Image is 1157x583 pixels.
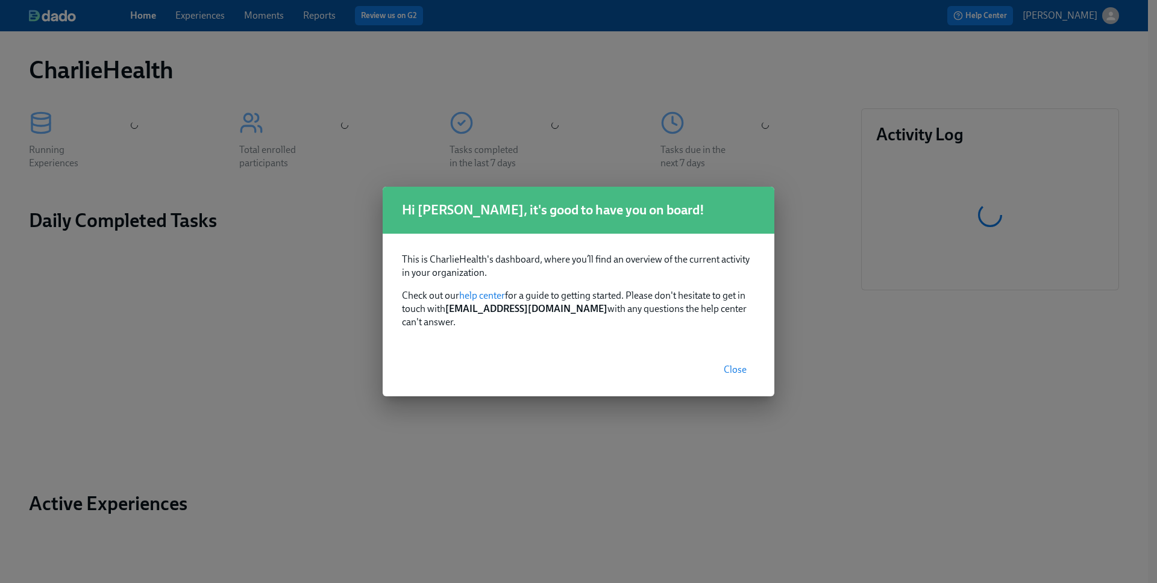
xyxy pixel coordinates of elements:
[459,290,505,301] a: help center
[715,358,755,382] button: Close
[402,253,755,279] p: This is CharlieHealth's dashboard, where you’ll find an overview of the current activity in your ...
[402,201,755,219] h1: Hi [PERSON_NAME], it's good to have you on board!
[383,234,774,343] div: Check out our for a guide to getting started. Please don't hesitate to get in touch with with any...
[724,364,747,376] span: Close
[445,303,607,314] strong: [EMAIL_ADDRESS][DOMAIN_NAME]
